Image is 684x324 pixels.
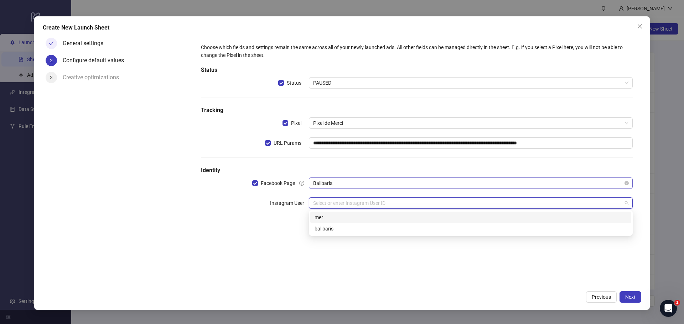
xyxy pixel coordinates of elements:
span: URL Params [271,139,304,147]
div: mer [315,213,627,221]
span: Next [625,294,636,300]
label: Instagram User [270,197,309,209]
button: Next [620,291,641,303]
span: close-circle [625,181,629,185]
span: Status [284,79,304,87]
span: Balibaris [313,178,628,188]
div: Create New Launch Sheet [43,23,641,32]
span: Facebook Page [258,179,298,187]
button: Close [634,21,646,32]
div: Configure default values [63,55,130,66]
button: Previous [586,291,617,303]
span: 3 [50,75,53,80]
div: balibaris [310,223,631,234]
span: Pixel [288,119,304,127]
span: Previous [592,294,611,300]
span: 2 [50,58,53,63]
span: check [49,41,54,46]
h5: Identity [201,166,633,175]
h5: Status [201,66,633,74]
div: mer [310,212,631,223]
iframe: Intercom live chat [660,300,677,317]
span: question-circle [299,181,304,186]
div: Choose which fields and settings remain the same across all of your newly launched ads. All other... [201,43,633,59]
span: PAUSED [313,78,628,88]
span: Pixel de Merci [313,118,628,128]
span: 1 [674,300,680,306]
div: Creative optimizations [63,72,125,83]
h5: Tracking [201,106,633,115]
span: close [637,23,643,29]
div: balibaris [315,225,627,233]
div: General settings [63,38,109,49]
